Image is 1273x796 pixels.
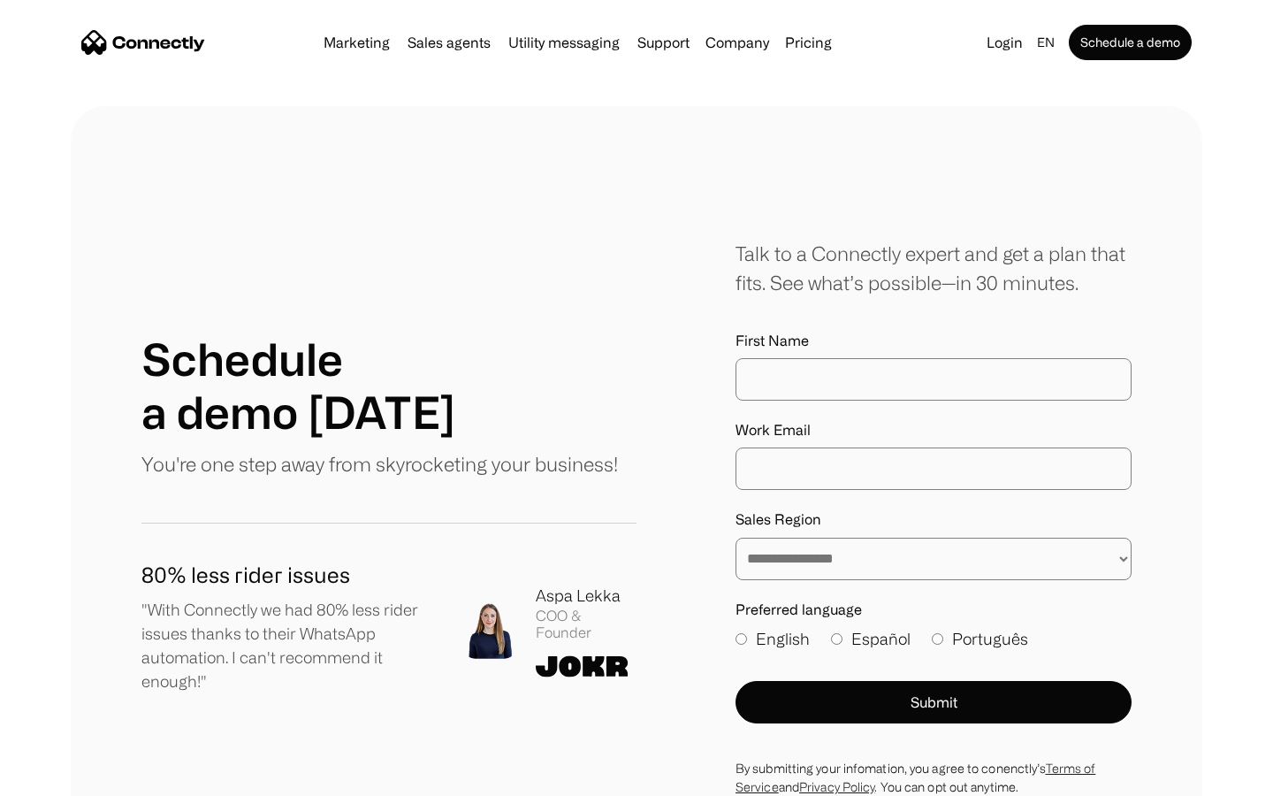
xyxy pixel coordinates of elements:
a: Utility messaging [501,35,627,50]
a: Login [980,30,1030,55]
a: Support [630,35,697,50]
label: Work Email [736,422,1132,439]
h1: Schedule a demo [DATE] [141,333,455,439]
a: Pricing [778,35,839,50]
div: en [1037,30,1055,55]
h1: 80% less rider issues [141,559,433,591]
a: Terms of Service [736,762,1095,793]
div: Talk to a Connectly expert and get a plan that fits. See what’s possible—in 30 minutes. [736,239,1132,297]
label: First Name [736,333,1132,349]
div: COO & Founder [536,608,636,641]
input: Português [932,633,943,645]
label: Português [932,627,1028,651]
input: Español [831,633,842,645]
a: Schedule a demo [1069,25,1192,60]
label: Español [831,627,911,651]
label: Preferred language [736,601,1132,618]
a: Marketing [316,35,397,50]
ul: Language list [35,765,106,790]
label: English [736,627,810,651]
a: Sales agents [400,35,498,50]
label: Sales Region [736,511,1132,528]
button: Submit [736,681,1132,723]
p: You're one step away from skyrocketing your business! [141,449,618,478]
div: Company [705,30,769,55]
a: Privacy Policy [799,780,874,793]
div: Aspa Lekka [536,584,636,608]
aside: Language selected: English [18,763,106,790]
p: "With Connectly we had 80% less rider issues thanks to their WhatsApp automation. I can't recomme... [141,598,433,693]
div: By submitting your infomation, you agree to conenctly’s and . You can opt out anytime. [736,759,1132,796]
input: English [736,633,747,645]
